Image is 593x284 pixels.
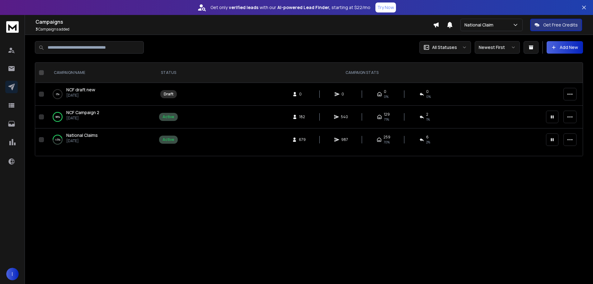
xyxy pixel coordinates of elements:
[426,117,430,122] span: 1 %
[66,138,98,143] p: [DATE]
[46,128,155,151] td: 45%National Claims[DATE]
[46,106,155,128] td: 98%NCF Campaign 2[DATE]
[35,26,38,32] span: 3
[55,137,60,143] p: 45 %
[530,19,582,31] button: Get Free Credits
[162,114,174,119] div: Active
[6,268,19,280] button: I
[547,41,583,54] button: Add New
[66,87,95,93] a: NCF draft new
[341,114,348,119] span: 540
[66,116,99,121] p: [DATE]
[341,92,348,97] span: 0
[384,117,389,122] span: 71 %
[162,137,174,142] div: Active
[229,4,258,11] strong: verified leads
[384,135,390,140] span: 259
[66,132,98,138] a: National Claims
[277,4,330,11] strong: AI-powered Lead Finder,
[384,89,386,94] span: 0
[341,137,348,142] span: 987
[375,2,396,12] button: Try Now
[475,41,520,54] button: Newest First
[56,91,59,97] p: 0 %
[426,140,430,145] span: 2 %
[66,109,99,116] a: NCF Campaign 2
[384,140,390,145] span: 70 %
[210,4,370,11] p: Get only with our starting at $22/mo
[46,63,155,83] th: CAMPAIGN NAME
[426,89,429,94] span: 0
[426,94,431,99] span: 0%
[426,112,428,117] span: 2
[299,114,305,119] span: 182
[6,21,19,33] img: logo
[66,87,95,93] span: NCF draft new
[464,22,496,28] p: National Claim
[377,4,394,11] p: Try Now
[164,92,173,97] div: Draft
[432,44,457,51] p: All Statuses
[384,112,390,117] span: 129
[35,18,433,26] h1: Campaigns
[66,93,95,98] p: [DATE]
[181,63,542,83] th: CAMPAIGN STATS
[543,22,578,28] p: Get Free Credits
[46,83,155,106] td: 0%NCF draft new[DATE]
[299,137,306,142] span: 679
[384,94,388,99] span: 0%
[299,92,305,97] span: 0
[55,114,60,120] p: 98 %
[35,27,433,32] p: Campaigns added
[426,135,429,140] span: 6
[155,63,181,83] th: STATUS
